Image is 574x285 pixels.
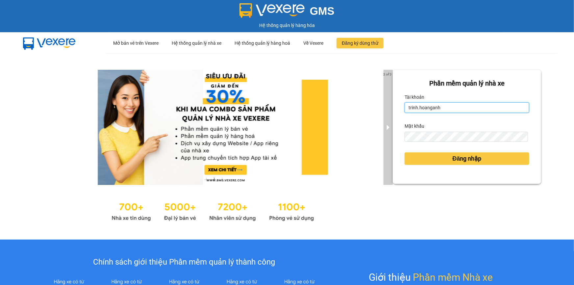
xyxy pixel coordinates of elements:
[40,256,328,269] div: Chính sách giới thiệu Phần mềm quản lý thành công
[405,102,529,113] input: Tài khoản
[212,177,214,180] li: slide item 2
[239,10,335,15] a: GMS
[112,198,314,223] img: Statistics.png
[16,32,82,54] img: mbUUG5Q.png
[219,177,222,180] li: slide item 3
[342,39,378,47] span: Đăng ký dùng thử
[2,22,572,29] div: Hệ thống quản lý hàng hóa
[405,132,528,142] input: Mật khẩu
[235,33,290,54] div: Hệ thống quản lý hàng hoá
[33,70,42,185] button: previous slide / item
[405,121,424,131] label: Mật khẩu
[384,70,393,185] button: next slide / item
[369,270,493,285] div: Giới thiệu
[413,270,493,285] span: Phần mềm Nhà xe
[381,70,393,78] p: 2 of 3
[172,33,221,54] div: Hệ thống quản lý nhà xe
[405,92,424,102] label: Tài khoản
[310,5,335,17] span: GMS
[337,38,384,48] button: Đăng ký dùng thử
[405,152,529,165] button: Đăng nhập
[113,33,159,54] div: Mở bán vé trên Vexere
[239,3,305,18] img: logo 2
[303,33,323,54] div: Về Vexere
[453,154,482,163] span: Đăng nhập
[204,177,206,180] li: slide item 1
[405,78,529,89] div: Phần mềm quản lý nhà xe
